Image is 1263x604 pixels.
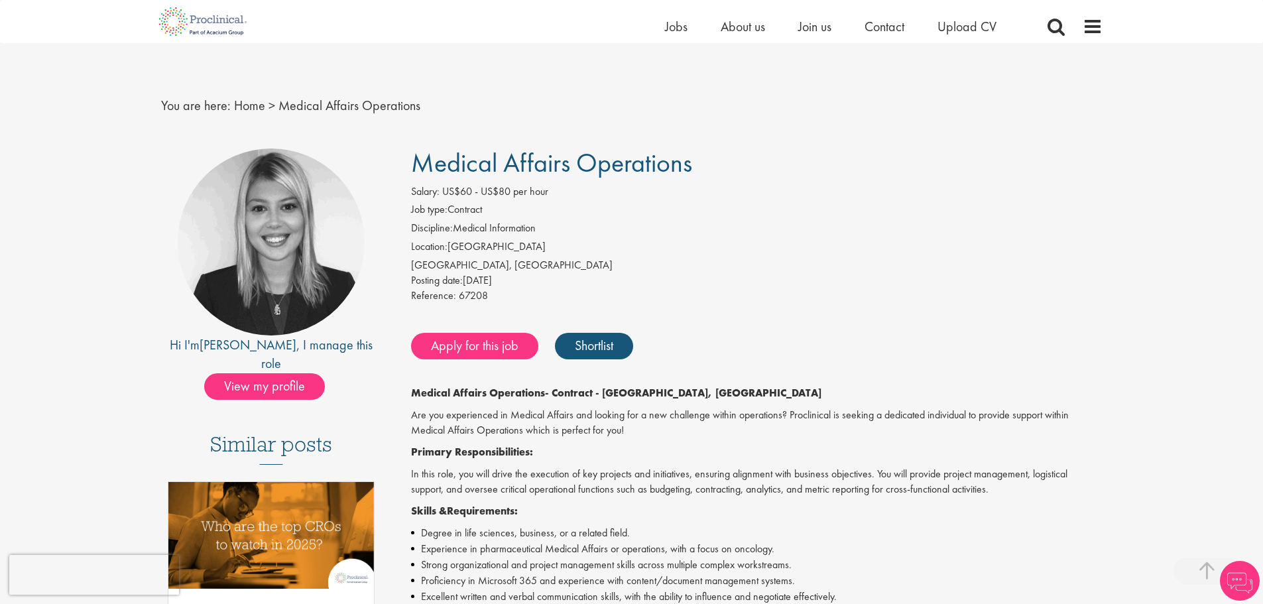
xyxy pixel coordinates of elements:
a: Shortlist [555,333,633,359]
a: [PERSON_NAME] [200,336,296,353]
div: Hi I'm , I manage this role [161,335,382,373]
li: Strong organizational and project management skills across multiple complex workstreams. [411,557,1103,573]
span: Medical Affairs Operations [278,97,420,114]
span: You are here: [161,97,231,114]
span: View my profile [204,373,325,400]
a: About us [721,18,765,35]
div: [GEOGRAPHIC_DATA], [GEOGRAPHIC_DATA] [411,258,1103,273]
strong: Skills & [411,504,447,518]
a: Jobs [665,18,688,35]
label: Reference: [411,288,456,304]
li: Degree in life sciences, business, or a related field. [411,525,1103,541]
a: Join us [798,18,831,35]
strong: Requirements: [447,504,518,518]
h3: Similar posts [210,433,332,465]
img: Top 10 CROs 2025 | Proclinical [168,482,375,589]
iframe: reCAPTCHA [9,555,179,595]
img: Chatbot [1220,561,1260,601]
label: Discipline: [411,221,453,236]
li: Medical Information [411,221,1103,239]
a: Apply for this job [411,333,538,359]
strong: Primary Responsibilities: [411,445,533,459]
p: In this role, you will drive the execution of key projects and initiatives, ensuring alignment wi... [411,467,1103,497]
label: Location: [411,239,448,255]
strong: - Contract - [GEOGRAPHIC_DATA], [GEOGRAPHIC_DATA] [545,386,821,400]
li: [GEOGRAPHIC_DATA] [411,239,1103,258]
span: 67208 [459,288,488,302]
a: breadcrumb link [234,97,265,114]
p: Are you experienced in Medical Affairs and looking for a new challenge within operations? Proclin... [411,408,1103,438]
img: imeage of recruiter Janelle Jones [178,149,365,335]
a: Contact [865,18,904,35]
a: Upload CV [937,18,996,35]
span: > [269,97,275,114]
label: Job type: [411,202,448,217]
li: Proficiency in Microsoft 365 and experience with content/document management systems. [411,573,1103,589]
span: Medical Affairs Operations [411,146,692,180]
li: Contract [411,202,1103,221]
span: US$60 - US$80 per hour [442,184,548,198]
div: [DATE] [411,273,1103,288]
strong: Medical Affairs Operations [411,386,545,400]
label: Salary: [411,184,440,200]
span: Posting date: [411,273,463,287]
li: Experience in pharmaceutical Medical Affairs or operations, with a focus on oncology. [411,541,1103,557]
a: Link to a post [168,482,375,599]
a: View my profile [204,376,338,393]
